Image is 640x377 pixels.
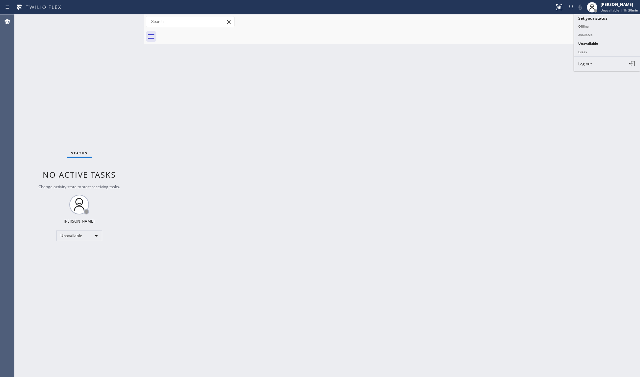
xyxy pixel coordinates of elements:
div: Unavailable [56,231,102,241]
span: Change activity state to start receiving tasks. [38,184,120,189]
span: No active tasks [43,169,116,180]
input: Search [146,16,234,27]
div: [PERSON_NAME] [601,2,638,7]
span: Unavailable | 1h 30min [601,8,638,12]
span: Status [71,151,88,155]
button: Mute [576,3,585,12]
div: [PERSON_NAME] [64,218,95,224]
